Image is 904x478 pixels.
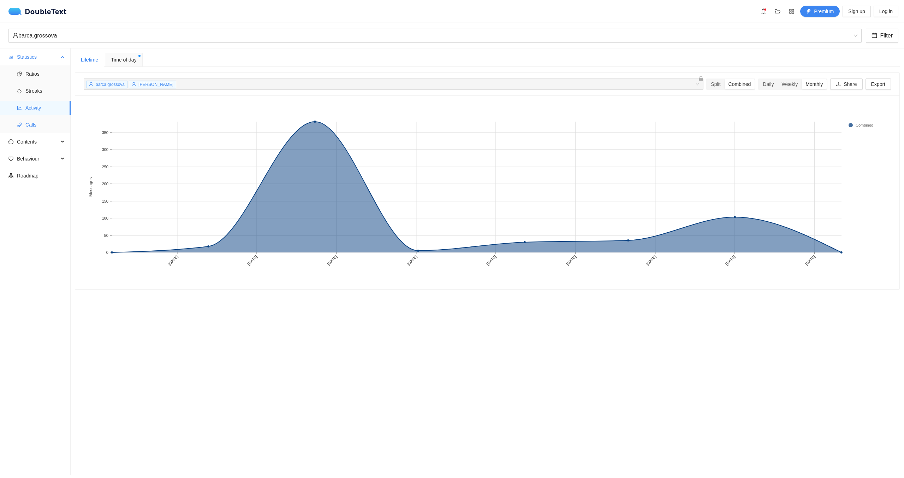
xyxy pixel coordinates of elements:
text: [DATE] [725,255,736,266]
span: pie-chart [17,71,22,76]
div: Combined [725,79,755,89]
span: Ratios [25,67,65,81]
text: [DATE] [804,255,816,266]
span: apartment [8,173,13,178]
span: Roadmap [17,169,65,183]
span: user [13,33,18,38]
span: Contents [17,135,59,149]
span: appstore [786,8,797,14]
div: Lifetime [81,56,98,64]
span: lock [698,76,703,81]
button: appstore [786,6,797,17]
div: Monthly [802,79,827,89]
span: upload [836,82,841,87]
text: [DATE] [406,255,418,266]
div: DoubleText [8,8,67,15]
button: Export [866,78,891,90]
span: bell [758,8,769,14]
span: Time of day [111,56,137,64]
text: 250 [102,165,108,169]
div: Daily [759,79,778,89]
text: [DATE] [326,255,338,266]
text: [DATE] [645,255,657,266]
span: Share [844,80,857,88]
span: bar-chart [8,54,13,59]
text: 300 [102,147,108,152]
img: logo [8,8,25,15]
text: 200 [102,182,108,186]
span: thunderbolt [806,9,811,14]
span: [PERSON_NAME] [138,82,173,87]
span: barca.grossova [96,82,125,87]
text: 0 [106,250,108,255]
text: [DATE] [486,255,497,266]
span: heart [8,156,13,161]
span: user [89,82,93,86]
button: uploadShare [830,78,862,90]
button: Sign up [843,6,870,17]
span: Premium [814,7,834,15]
span: calendar [872,33,877,39]
span: folder-open [772,8,783,14]
div: Weekly [778,79,802,89]
span: Behaviour [17,152,59,166]
button: Log in [874,6,898,17]
span: Export [871,80,885,88]
span: Statistics [17,50,59,64]
text: [DATE] [246,255,258,266]
text: 350 [102,130,108,135]
div: barca.grossova [13,29,851,42]
text: 150 [102,199,108,203]
span: phone [17,122,22,127]
a: logoDoubleText [8,8,67,15]
text: 100 [102,216,108,220]
span: Calls [25,118,65,132]
span: Activity [25,101,65,115]
text: 50 [104,233,108,238]
button: thunderboltPremium [800,6,840,17]
button: calendarFilter [866,29,898,43]
span: message [8,139,13,144]
button: bell [758,6,769,17]
span: fire [17,88,22,93]
span: Streaks [25,84,65,98]
span: line-chart [17,105,22,110]
div: Split [707,79,724,89]
text: Messages [88,177,93,197]
span: Filter [880,31,893,40]
text: [DATE] [167,255,179,266]
span: user [132,82,136,86]
span: Sign up [848,7,865,15]
button: folder-open [772,6,783,17]
span: barca.grossova [13,29,857,42]
span: Log in [879,7,893,15]
text: [DATE] [565,255,577,266]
